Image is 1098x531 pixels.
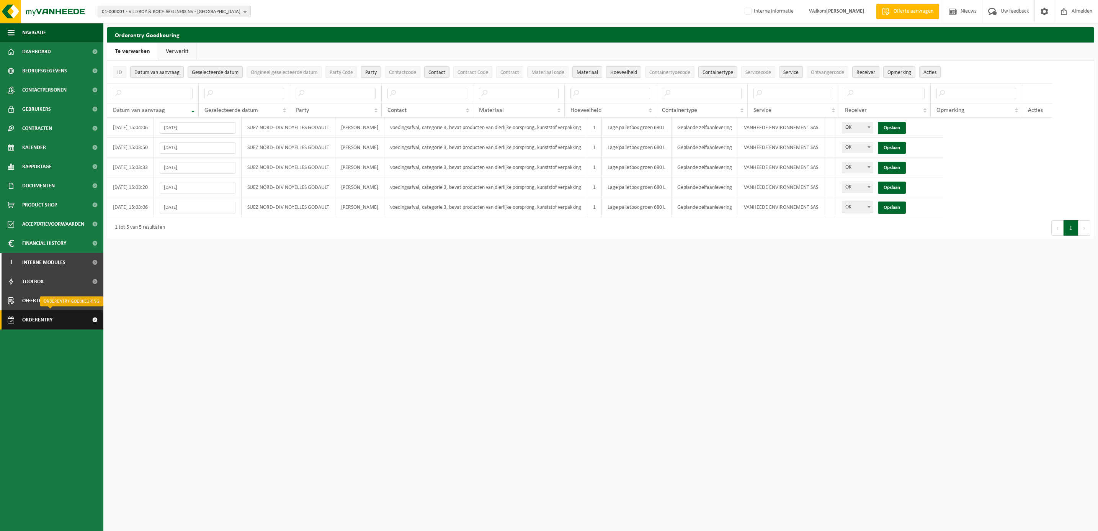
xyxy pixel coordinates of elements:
[602,197,672,217] td: Lage palletbox groen 680 L
[111,221,165,235] div: 1 tot 5 van 5 resultaten
[335,177,384,197] td: [PERSON_NAME]
[570,107,601,113] span: Hoeveelheid
[361,66,381,78] button: PartyParty: Activate to sort
[842,162,873,173] span: OK
[22,100,51,119] span: Gebruikers
[698,66,737,78] button: ContainertypeContainertype: Activate to sort
[923,70,936,75] span: Acties
[424,66,449,78] button: ContactContact: Activate to sort
[22,195,57,215] span: Product Shop
[335,138,384,157] td: [PERSON_NAME]
[134,70,180,75] span: Datum van aanvraag
[587,177,602,197] td: 1
[384,118,587,138] td: voedingsafval, categorie 3, bevat producten van dierlijke oorsprong, kunststof verpakking
[876,4,939,19] a: Offerte aanvragen
[610,70,637,75] span: Hoeveelheid
[738,157,824,177] td: VANHEEDE ENVIRONNEMENT SAS
[842,202,873,213] span: OK
[1078,220,1090,236] button: Next
[365,70,377,75] span: Party
[242,118,335,138] td: SUEZ NORD- DIV NOYELLES GODAULT
[107,43,158,60] a: Te verwerken
[572,66,602,78] button: MateriaalMateriaal: Activate to sort
[22,138,46,157] span: Kalender
[738,177,824,197] td: VANHEEDE ENVIRONNEMENT SAS
[22,61,67,80] span: Bedrijfsgegevens
[113,107,165,113] span: Datum van aanvraag
[826,8,864,14] strong: [PERSON_NAME]
[107,138,154,157] td: [DATE] 15:03:50
[703,70,733,75] span: Containertype
[335,157,384,177] td: [PERSON_NAME]
[453,66,492,78] button: Contract CodeContract Code: Activate to sort
[130,66,184,78] button: Datum van aanvraagDatum van aanvraag: Activate to remove sorting
[325,66,357,78] button: Party CodeParty Code: Activate to sort
[192,70,239,75] span: Geselecteerde datum
[587,157,602,177] td: 1
[672,177,738,197] td: Geplande zelfaanlevering
[842,122,873,133] span: OK
[527,66,569,78] button: Materiaal codeMateriaal code: Activate to sort
[842,202,873,213] span: OK
[587,197,602,217] td: 1
[242,197,335,217] td: SUEZ NORD- DIV NOYELLES GODAULT
[779,66,803,78] button: ServiceService: Activate to sort
[1028,107,1043,113] span: Acties
[22,23,46,42] span: Navigatie
[602,157,672,177] td: Lage palletbox groen 680 L
[98,6,251,17] button: 01-000001 - VILLEROY & BOCH WELLNESS NV - [GEOGRAPHIC_DATA]
[22,119,52,138] span: Contracten
[384,157,587,177] td: voedingsafval, categorie 3, bevat producten van dierlijke oorsprong, kunststof verpakking
[242,177,335,197] td: SUEZ NORD- DIV NOYELLES GODAULT
[458,70,488,75] span: Contract Code
[22,310,87,329] span: Orderentry Goedkeuring
[384,177,587,197] td: voedingsafval, categorie 3, bevat producten van dierlijke oorsprong, kunststof verpakking
[296,107,309,113] span: Party
[247,66,322,78] button: Origineel geselecteerde datumOrigineel geselecteerde datum: Activate to sort
[783,70,799,75] span: Service
[158,43,196,60] a: Verwerkt
[22,234,66,253] span: Financial History
[384,138,587,157] td: voedingsafval, categorie 3, bevat producten van dierlijke oorsprong, kunststof verpakking
[649,70,690,75] span: Containertypecode
[936,107,964,113] span: Opmerking
[117,70,122,75] span: ID
[251,70,317,75] span: Origineel geselecteerde datum
[330,70,353,75] span: Party Code
[188,66,243,78] button: Geselecteerde datumGeselecteerde datum: Activate to sort
[602,118,672,138] td: Lage palletbox groen 680 L
[8,253,15,272] span: I
[428,70,445,75] span: Contact
[577,70,598,75] span: Materiaal
[587,118,602,138] td: 1
[738,197,824,217] td: VANHEEDE ENVIRONNEMENT SAS
[107,118,154,138] td: [DATE] 15:04:06
[883,66,915,78] button: OpmerkingOpmerking: Activate to sort
[113,66,126,78] button: IDID: Activate to sort
[496,66,523,78] button: ContractContract: Activate to sort
[878,122,906,134] a: Opslaan
[878,162,906,174] a: Opslaan
[1064,220,1078,236] button: 1
[22,176,55,195] span: Documenten
[842,142,873,153] span: OK
[389,70,416,75] span: Contactcode
[892,8,935,15] span: Offerte aanvragen
[672,138,738,157] td: Geplande zelfaanlevering
[384,197,587,217] td: voedingsafval, categorie 3, bevat producten van dierlijke oorsprong, kunststof verpakking
[852,66,879,78] button: ReceiverReceiver: Activate to sort
[842,182,873,193] span: OK
[738,118,824,138] td: VANHEEDE ENVIRONNEMENT SAS
[606,66,641,78] button: HoeveelheidHoeveelheid: Activate to sort
[738,138,824,157] td: VANHEEDE ENVIRONNEMENT SAS
[102,6,240,18] span: 01-000001 - VILLEROY & BOCH WELLNESS NV - [GEOGRAPHIC_DATA]
[107,157,154,177] td: [DATE] 15:03:33
[662,107,697,113] span: Containertype
[845,107,867,113] span: Receiver
[811,70,844,75] span: Ontvangercode
[587,138,602,157] td: 1
[743,6,794,17] label: Interne informatie
[741,66,775,78] button: ServicecodeServicecode: Activate to sort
